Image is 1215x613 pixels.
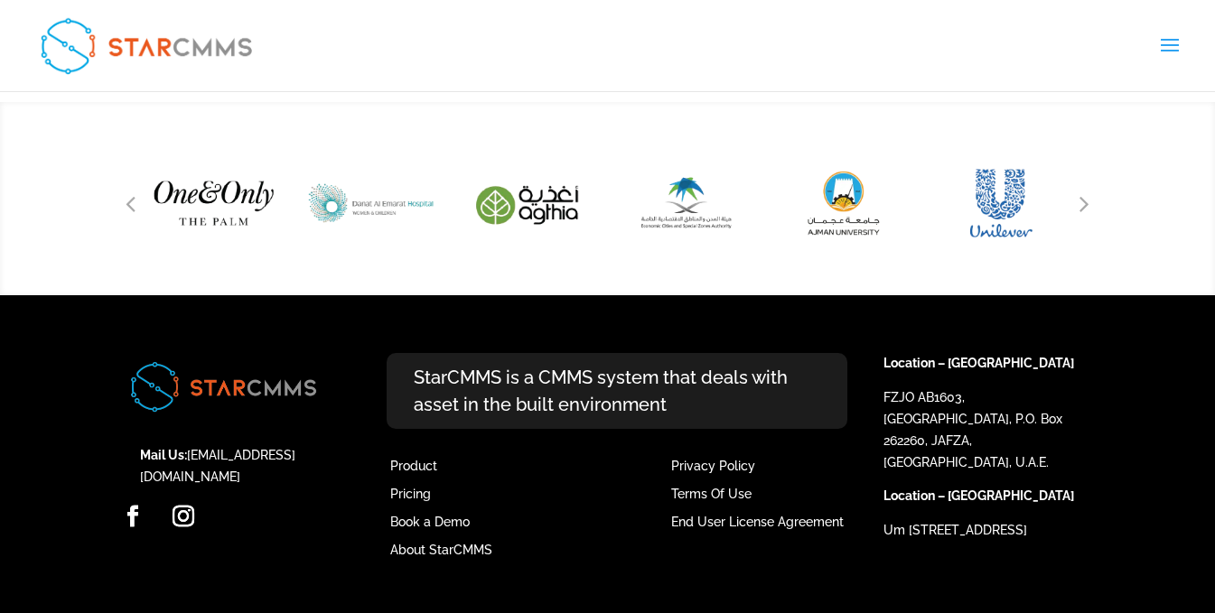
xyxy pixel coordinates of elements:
img: Image [122,353,325,420]
iframe: Chat Widget [1125,526,1215,613]
img: The Palm Logo [144,138,283,268]
div: 15 / 51 [302,138,441,268]
a: Book a Demo [390,515,470,529]
strong: Location – [GEOGRAPHIC_DATA] [883,356,1074,370]
a: End User License Agreement [671,515,844,529]
strong: Location – [GEOGRAPHIC_DATA] [883,488,1074,503]
a: About StarCMMS [390,543,492,557]
a: Product [390,459,437,473]
img: Danat Al Emarat Hospital Logo [302,138,441,268]
div: 17 / 51 [616,138,755,268]
img: Ajman University [774,138,913,268]
div: 19 / 51 [931,138,1070,268]
a: Terms Of Use [671,487,752,501]
img: Economic Cities And Special Zones Authority [616,138,755,268]
p: StarCMMS is a CMMS system that deals with asset in the built environment [387,353,847,429]
a: Privacy Policy [671,459,755,473]
img: Agthia [459,138,598,268]
div: 14 / 51 [144,138,283,268]
img: Unilever Logo [931,138,1070,268]
p: Um [STREET_ADDRESS] [883,520,1087,542]
a: Pricing [390,487,431,501]
a: [EMAIL_ADDRESS][DOMAIN_NAME] [140,448,295,484]
strong: Mail Us: [140,448,187,462]
img: StarCMMS [31,8,262,84]
div: 16 / 51 [459,138,598,268]
p: FZJO AB1603, [GEOGRAPHIC_DATA], P.O. Box 262260, JAFZA, [GEOGRAPHIC_DATA], U.A.E. [883,387,1087,486]
div: 18 / 51 [774,138,913,268]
